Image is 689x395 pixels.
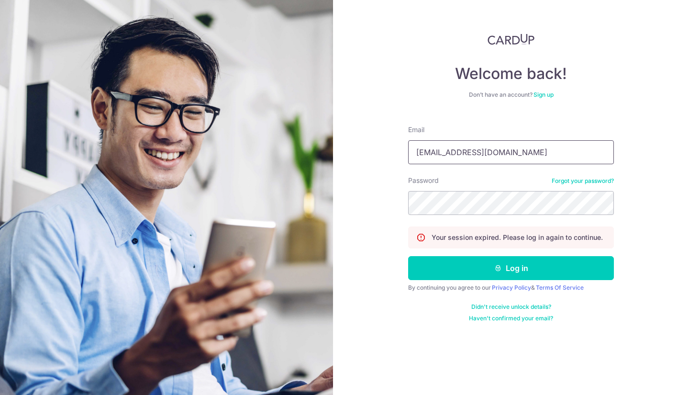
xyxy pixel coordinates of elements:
h4: Welcome back! [408,64,614,83]
img: CardUp Logo [488,34,534,45]
p: Your session expired. Please log in again to continue. [432,233,603,242]
input: Enter your Email [408,140,614,164]
a: Privacy Policy [492,284,531,291]
label: Password [408,176,439,185]
a: Terms Of Service [536,284,584,291]
a: Forgot your password? [552,177,614,185]
label: Email [408,125,424,135]
div: Don’t have an account? [408,91,614,99]
a: Didn't receive unlock details? [471,303,551,311]
a: Haven't confirmed your email? [469,315,553,322]
button: Log in [408,256,614,280]
a: Sign up [533,91,554,98]
div: By continuing you agree to our & [408,284,614,292]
